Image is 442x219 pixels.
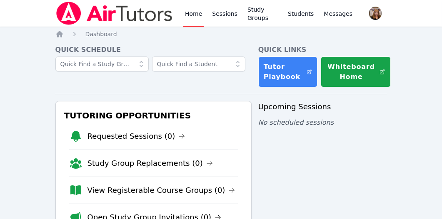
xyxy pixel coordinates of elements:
span: No scheduled sessions [258,118,334,126]
button: Whiteboard Home [321,57,391,87]
a: Dashboard [85,30,117,38]
span: Messages [324,10,352,18]
nav: Breadcrumb [55,30,387,38]
a: Tutor Playbook [258,57,317,87]
a: Study Group Replacements (0) [87,157,213,169]
span: Dashboard [85,31,117,37]
h4: Quick Links [258,45,387,55]
a: Requested Sessions (0) [87,130,185,142]
input: Quick Find a Student [152,57,245,71]
a: View Registerable Course Groups (0) [87,185,235,196]
h3: Upcoming Sessions [258,101,387,113]
input: Quick Find a Study Group [55,57,149,71]
h4: Quick Schedule [55,45,252,55]
img: Air Tutors [55,2,173,25]
h3: Tutoring Opportunities [62,108,245,123]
